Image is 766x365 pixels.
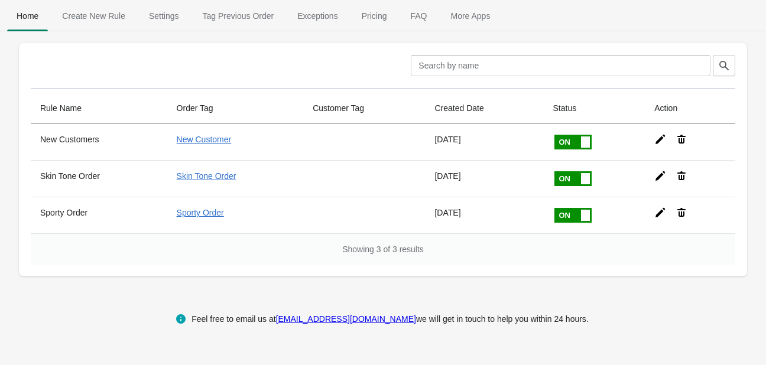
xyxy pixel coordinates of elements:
[177,208,224,217] a: Sporty Order
[31,160,167,197] th: Skin Tone Order
[425,124,543,160] td: [DATE]
[5,1,50,31] button: Home
[441,5,499,27] span: More Apps
[177,135,232,144] a: New Customer
[177,171,236,181] a: Skin Tone Order
[193,5,284,27] span: Tag Previous Order
[401,5,436,27] span: FAQ
[7,5,48,27] span: Home
[352,5,397,27] span: Pricing
[645,93,735,124] th: Action
[544,93,645,124] th: Status
[276,314,416,324] a: [EMAIL_ADDRESS][DOMAIN_NAME]
[31,93,167,124] th: Rule Name
[425,160,543,197] td: [DATE]
[53,5,135,27] span: Create New Rule
[303,93,425,124] th: Customer Tag
[425,93,543,124] th: Created Date
[425,197,543,233] td: [DATE]
[191,312,589,326] div: Feel free to email us at we will get in touch to help you within 24 hours.
[167,93,304,124] th: Order Tag
[288,5,347,27] span: Exceptions
[31,233,735,265] div: Showing 3 of 3 results
[137,1,191,31] button: Settings
[411,55,710,76] input: Search by name
[31,197,167,233] th: Sporty Order
[139,5,189,27] span: Settings
[31,124,167,160] th: New Customers
[50,1,137,31] button: Create_New_Rule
